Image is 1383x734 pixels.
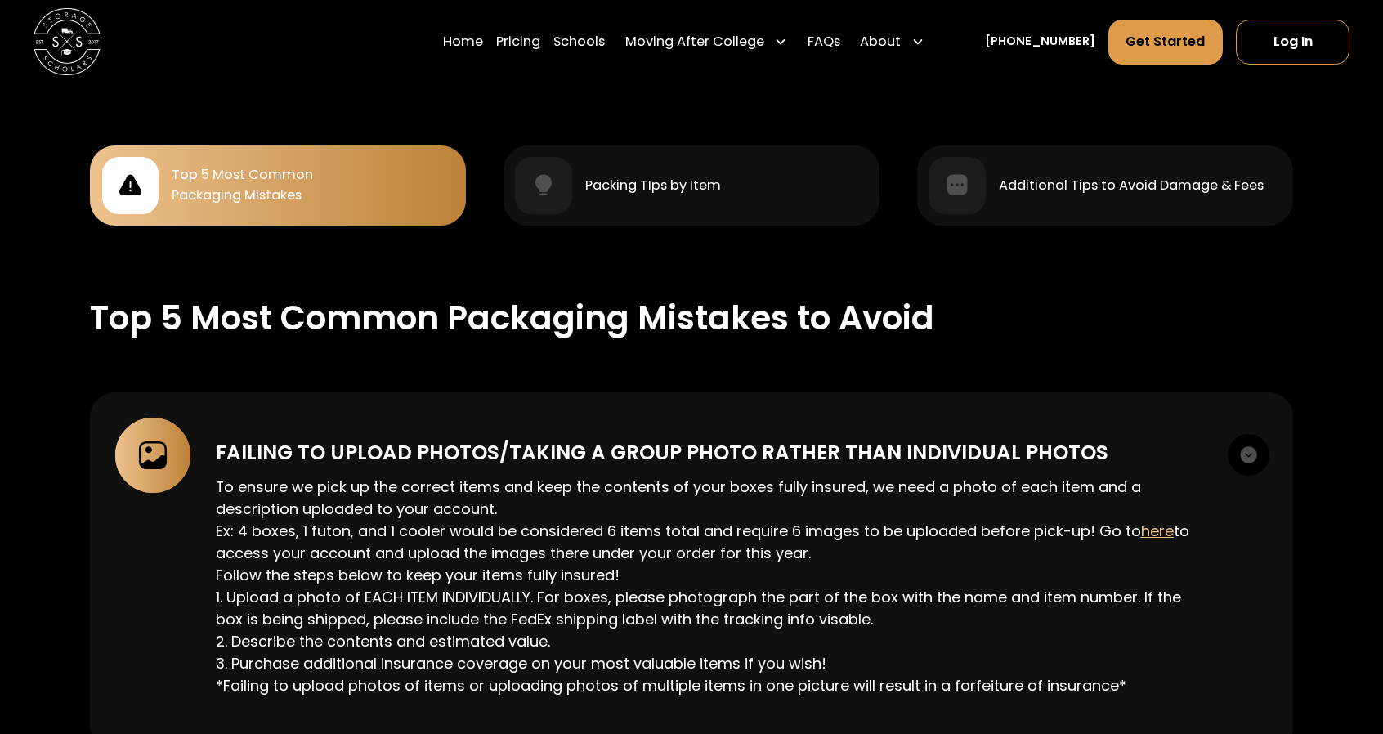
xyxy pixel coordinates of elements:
[553,18,605,65] a: Schools
[34,8,101,75] a: home
[985,33,1095,50] a: [PHONE_NUMBER]
[496,18,540,65] a: Pricing
[90,293,934,342] div: Top 5 Most Common Packaging Mistakes to Avoid
[808,18,840,65] a: FAQs
[860,32,901,52] div: About
[625,32,764,52] div: Moving After College
[172,165,313,205] div: Top 5 Most Common Packaging Mistakes
[999,176,1264,196] div: Additional Tips to Avoid Damage & Fees
[585,176,721,196] div: Packing TIps by Item
[1236,20,1349,65] a: Log In
[619,18,794,65] div: Moving After College
[443,18,483,65] a: Home
[853,18,931,65] div: About
[1141,521,1174,541] a: here
[1108,20,1223,65] a: Get Started
[34,8,101,75] img: Storage Scholars main logo
[216,438,1108,468] div: Failing to upload photos/taking a group photo rather than individual photos
[216,477,1202,697] p: To ensure we pick up the correct items and keep the contents of your boxes fully insured, we need...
